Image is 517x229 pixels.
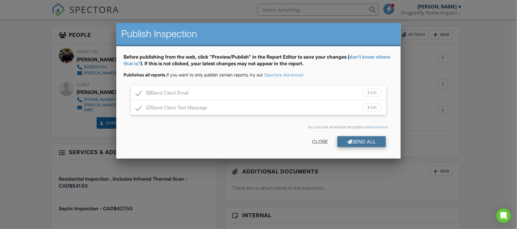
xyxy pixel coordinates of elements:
div: Open Intercom Messenger [496,208,511,223]
div: Edit [362,103,382,112]
a: Automation [368,125,388,129]
h2: Publish Inspection [121,28,396,40]
div: Edit [362,89,382,97]
div: Close [302,136,337,147]
label: Send Client Email [136,90,188,98]
a: Spectora Advanced [264,72,303,77]
div: Before publishing from the web, click "Preview/Publish" in the Report Editor to save your changes... [124,53,393,72]
div: You can edit email/text templates in . [128,125,389,130]
span: If you want to only publish certain reports, try out [124,72,263,77]
strong: Publishes all reports. [124,72,167,77]
a: don't know where that is? [124,54,390,66]
div: Send All [337,136,386,147]
label: Send Client Text Message [136,105,207,112]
